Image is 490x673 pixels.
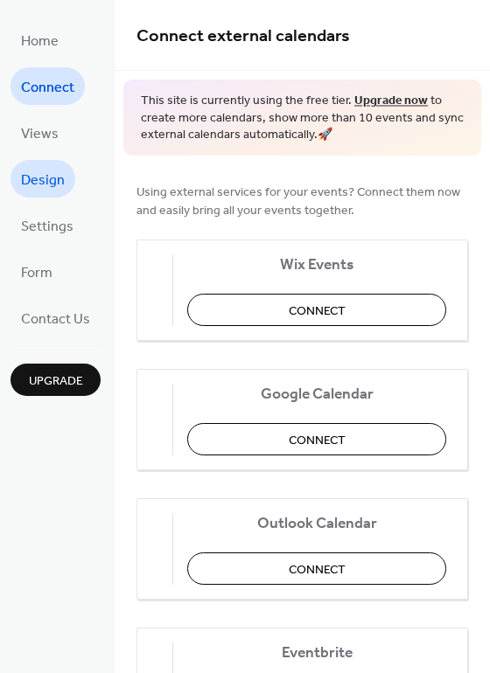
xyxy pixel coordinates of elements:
[141,93,464,144] span: This site is currently using the free tier. to create more calendars, show more than 10 events an...
[21,213,73,240] span: Settings
[187,294,446,326] button: Connect
[21,167,65,194] span: Design
[10,253,63,290] a: Form
[10,21,69,59] a: Home
[354,89,428,113] a: Upgrade now
[187,552,446,585] button: Connect
[136,183,468,219] span: Using external services for your events? Connect them now and easily bring all your events together.
[187,643,446,662] span: Eventbrite
[21,306,90,333] span: Contact Us
[29,372,83,391] span: Upgrade
[136,19,350,53] span: Connect external calendars
[289,302,346,320] span: Connect
[10,114,69,151] a: Views
[10,206,84,244] a: Settings
[187,514,446,532] span: Outlook Calendar
[289,431,346,449] span: Connect
[21,74,74,101] span: Connect
[187,255,446,274] span: Wix Events
[10,160,75,198] a: Design
[21,28,59,55] span: Home
[10,364,101,396] button: Upgrade
[21,121,59,148] span: Views
[187,385,446,403] span: Google Calendar
[289,560,346,579] span: Connect
[10,299,101,336] a: Contact Us
[21,260,52,287] span: Form
[187,423,446,455] button: Connect
[10,67,85,105] a: Connect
